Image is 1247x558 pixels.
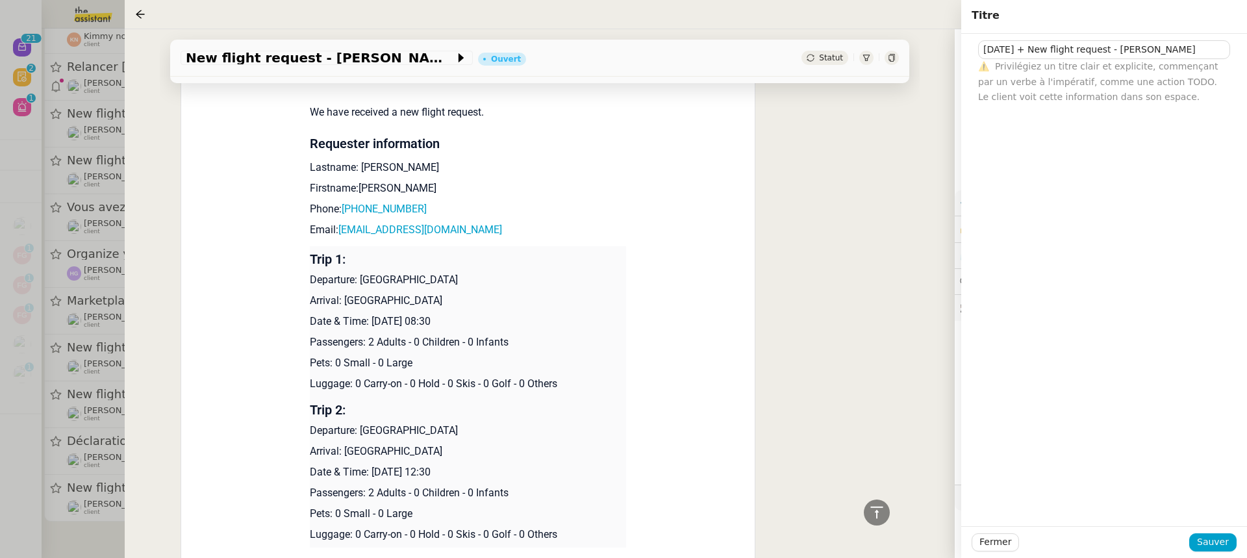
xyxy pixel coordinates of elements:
[491,55,521,63] div: Ouvert
[310,506,627,522] p: Pets: 0 Small - 0 Large
[310,251,627,267] p: Trip 1:
[310,222,627,238] p: Email:
[978,61,1218,102] span: Privilégiez un titre clair et explicite, commençant par un verbe à l'impératif, comme une action ...
[960,276,1043,286] span: 💬
[1189,533,1237,552] button: Sauver
[819,53,843,62] span: Statut
[960,492,1000,503] span: 🧴
[310,335,627,350] p: Passengers: 2 Adults - 0 Children - 0 Infants
[960,302,1127,312] span: 🕵️
[310,402,627,418] p: Trip 2:
[972,9,1000,21] span: Titre
[955,295,1247,320] div: 🕵️Autres demandes en cours 20
[310,444,627,459] p: Arrival: [GEOGRAPHIC_DATA]
[310,293,627,309] p: Arrival: [GEOGRAPHIC_DATA]
[338,223,502,236] a: [EMAIL_ADDRESS][DOMAIN_NAME]
[979,535,1011,550] span: Fermer
[310,464,627,480] p: Date & Time: [DATE] 12:30
[960,222,1044,236] span: 🔐
[972,533,1019,552] button: Fermer
[310,160,627,175] p: Lastname: [PERSON_NAME]
[310,376,627,392] p: Luggage: 0 Carry-on - 0 Hold - 0 Skis - 0 Golf - 0 Others
[955,269,1247,294] div: 💬Commentaires
[310,201,627,217] p: Phone:
[310,105,627,120] p: We have received a new flight request.
[310,527,627,542] p: Luggage: 0 Carry-on - 0 Hold - 0 Skis - 0 Golf - 0 Others
[310,136,627,151] p: Requester information
[310,485,627,501] p: Passengers: 2 Adults - 0 Children - 0 Infants
[310,181,627,196] p: Firstname:[PERSON_NAME]
[310,423,627,438] p: Departure: [GEOGRAPHIC_DATA]
[310,272,627,288] p: Departure: [GEOGRAPHIC_DATA]
[978,61,989,71] span: ⚠️
[186,51,455,64] span: New flight request - [PERSON_NAME]
[342,203,427,215] a: [PHONE_NUMBER]
[310,314,627,329] p: Date & Time: [DATE] 08:30
[955,243,1247,268] div: ⏲️Tâches 0:00 0actions
[955,485,1247,511] div: 🧴Autres
[955,216,1247,242] div: 🔐Données client
[960,196,1027,210] span: ⚙️
[955,190,1247,216] div: ⚙️Procédures
[310,355,627,371] p: Pets: 0 Small - 0 Large
[960,250,1111,260] span: ⏲️
[1197,535,1229,550] span: Sauver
